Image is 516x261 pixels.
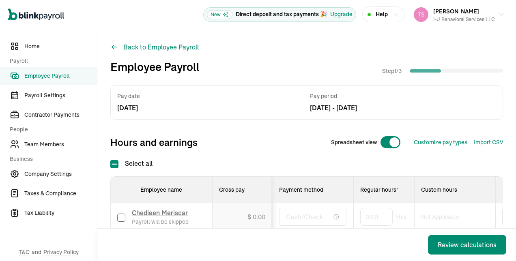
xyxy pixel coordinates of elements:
[433,8,479,15] span: [PERSON_NAME]
[414,138,467,147] button: Customize pay types
[219,186,265,194] div: Gross pay
[411,4,508,25] button: [PERSON_NAME]I-U Behavioral Services LLC
[43,248,79,256] span: Privacy Policy
[140,186,182,193] span: Employee name
[110,160,118,168] input: Select all
[236,10,327,19] p: Direct deposit and tax payments 🎉
[24,140,97,149] span: Team Members
[24,72,97,80] span: Employee Payroll
[475,222,516,261] iframe: Chat Widget
[396,212,408,222] span: Hrs.
[360,208,393,226] input: TextInput
[421,186,488,194] div: Custom hours
[132,209,188,217] span: Chedleen Meriscar
[286,212,323,222] span: Cash/Check
[247,212,265,222] div: $
[24,111,97,119] span: Contractor Payments
[24,209,97,217] span: Tax Liability
[110,42,199,52] button: Back to Employee Payroll
[360,186,398,193] span: Regular hours
[310,103,496,113] span: [DATE] - [DATE]
[433,16,495,23] div: I-U Behavioral Services LLC
[330,10,353,19] button: Upgrade
[8,3,64,26] nav: Global
[117,103,138,113] span: [DATE]
[279,186,323,193] span: Payment method
[310,92,496,101] span: Pay period
[331,138,377,147] span: Spreadsheet view
[362,6,404,22] button: Help
[382,67,406,75] span: Step 1 / 3
[110,58,200,75] h1: Employee Payroll
[10,155,92,163] span: Business
[132,218,189,226] div: Payroll will be skipped
[376,10,388,19] span: Help
[253,213,265,221] span: 0.00
[19,248,30,256] span: T&C
[117,92,303,101] span: Pay date
[438,240,497,250] div: Review calculations
[474,138,503,147] button: Import CSV
[10,57,92,65] span: Payroll
[110,136,198,149] span: Hours and earnings
[207,10,232,19] span: New
[24,42,97,51] span: Home
[110,158,153,168] label: Select all
[428,235,506,255] button: Review calculations
[10,125,92,134] span: People
[24,170,97,178] span: Company Settings
[24,91,97,100] span: Payroll Settings
[421,213,459,221] span: Not Applicable
[24,189,97,198] span: Taxes & Compliance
